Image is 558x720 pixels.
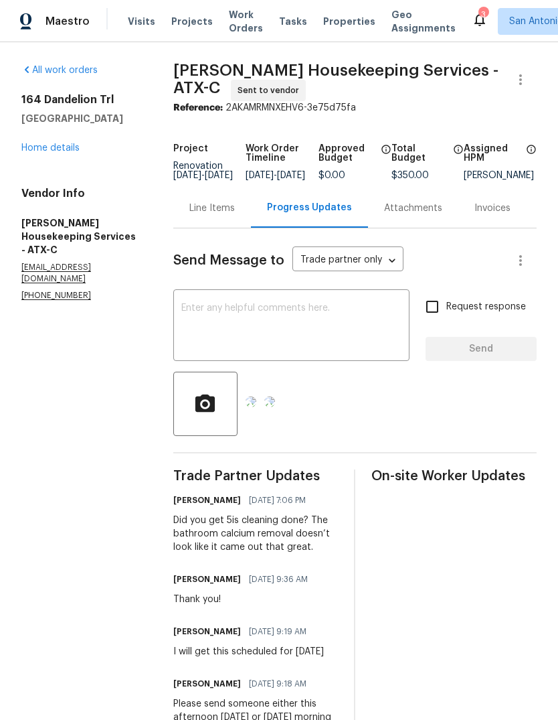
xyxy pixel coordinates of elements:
h5: [GEOGRAPHIC_DATA] [21,112,141,125]
span: [DATE] [173,171,201,180]
span: The total cost of line items that have been proposed by Opendoor. This sum includes line items th... [453,144,464,171]
span: $0.00 [318,171,345,180]
span: Sent to vendor [238,84,304,97]
h2: 164 Dandelion Trl [21,93,141,106]
h5: Total Budget [391,144,450,163]
h5: Work Order Timeline [246,144,318,163]
h5: Project [173,144,208,153]
span: [DATE] 9:19 AM [249,625,306,638]
div: 3 [478,8,488,21]
span: $350.00 [391,171,429,180]
h4: Vendor Info [21,187,141,200]
div: 2AKAMRMNXEHV6-3e75d75fa [173,101,537,115]
span: [PERSON_NAME] Housekeeping Services - ATX-C [173,62,498,96]
span: Geo Assignments [391,8,456,35]
span: Request response [446,300,526,314]
span: Renovation [173,161,233,180]
div: Trade partner only [292,250,403,272]
span: Projects [171,15,213,28]
span: Visits [128,15,155,28]
div: [PERSON_NAME] [464,171,537,180]
b: Reference: [173,103,223,113]
chrome_annotation: [EMAIL_ADDRESS][DOMAIN_NAME] [21,263,91,283]
h5: Approved Budget [318,144,377,163]
span: Maestro [45,15,90,28]
h6: [PERSON_NAME] [173,494,241,507]
div: Invoices [474,202,510,215]
span: [DATE] 9:18 AM [249,677,306,691]
span: On-site Worker Updates [371,470,537,483]
span: [DATE] 9:36 AM [249,573,308,586]
span: The total cost of line items that have been approved by both Opendoor and the Trade Partner. This... [381,144,391,171]
chrome_annotation: [PHONE_NUMBER] [21,291,91,300]
div: Attachments [384,202,442,215]
div: I will get this scheduled for [DATE] [173,645,324,658]
a: Home details [21,143,80,153]
span: - [246,171,305,180]
a: All work orders [21,66,98,75]
h6: [PERSON_NAME] [173,677,241,691]
span: Trade Partner Updates [173,470,339,483]
span: - [173,171,233,180]
span: Send Message to [173,254,284,267]
h6: [PERSON_NAME] [173,625,241,638]
span: Properties [323,15,375,28]
span: [DATE] 7:06 PM [249,494,306,507]
div: Progress Updates [267,201,352,214]
span: [DATE] [205,171,233,180]
span: [DATE] [277,171,305,180]
span: The hpm assigned to this work order. [526,144,537,171]
h6: [PERSON_NAME] [173,573,241,586]
h5: [PERSON_NAME] Housekeeping Services - ATX-C [21,216,141,257]
div: Thank you! [173,593,316,606]
span: Tasks [279,17,307,26]
span: [DATE] [246,171,274,180]
span: Work Orders [229,8,263,35]
div: Line Items [189,202,235,215]
div: Did you get 5is cleaning done? The bathroom calcium removal doesn’t look like it came out that gr... [173,514,339,554]
h5: Assigned HPM [464,144,522,163]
